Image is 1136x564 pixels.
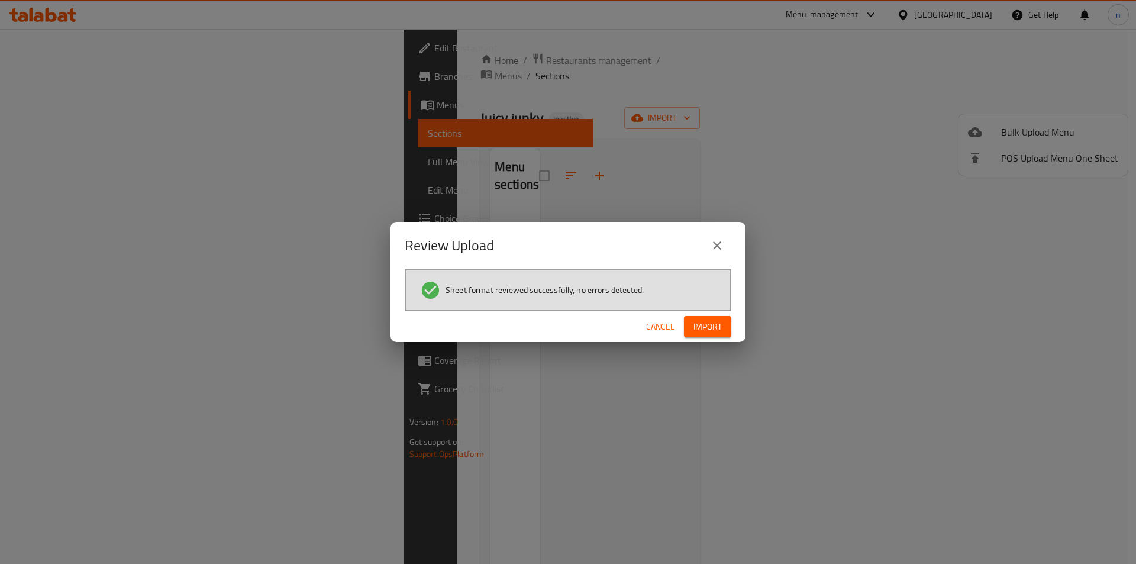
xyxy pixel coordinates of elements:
[684,316,731,338] button: Import
[693,320,722,334] span: Import
[405,236,494,255] h2: Review Upload
[646,320,674,334] span: Cancel
[446,284,644,296] span: Sheet format reviewed successfully, no errors detected.
[641,316,679,338] button: Cancel
[703,231,731,260] button: close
